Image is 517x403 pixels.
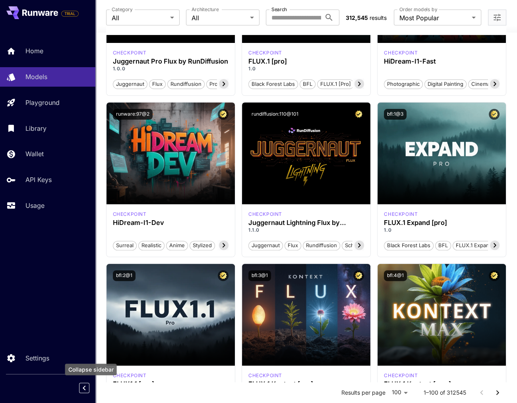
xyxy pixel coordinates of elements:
[25,149,44,159] p: Wallet
[113,211,147,218] p: checkpoint
[248,211,282,218] p: checkpoint
[453,242,509,250] span: FLUX.1 Expand [pro]
[285,240,301,250] button: flux
[218,109,228,120] button: Certified Model – Vetted for best performance and includes a commercial license.
[168,80,204,88] span: rundiffusion
[192,6,219,13] label: Architecture
[384,79,423,89] button: Photographic
[424,79,467,89] button: Digital Painting
[384,49,418,56] div: HiDream Fast
[248,49,282,56] div: fluxpro
[249,242,283,250] span: juggernaut
[112,13,167,23] span: All
[113,240,137,250] button: Surreal
[341,389,385,397] p: Results per page
[25,98,60,107] p: Playground
[206,79,221,89] button: pro
[300,79,316,89] button: BFL
[149,79,166,89] button: flux
[113,49,147,56] p: checkpoint
[490,385,505,401] button: Go to next page
[425,80,466,88] span: Digital Painting
[489,270,500,281] button: Certified Model – Vetted for best performance and includes a commercial license.
[113,80,147,88] span: juggernaut
[248,49,282,56] p: checkpoint
[248,65,364,72] p: 1.0
[79,383,89,393] button: Collapse sidebar
[399,6,437,13] label: Order models by
[112,6,133,13] label: Category
[435,240,451,250] button: BFL
[25,46,43,56] p: Home
[248,270,271,281] button: bfl:3@1
[384,242,433,250] span: Black Forest Labs
[113,65,228,72] p: 1.0.0
[303,240,340,250] button: rundiffusion
[192,13,247,23] span: All
[113,58,228,65] h3: Juggernaut Pro Flux by RunDiffusion
[61,9,79,18] span: Add your payment card to enable full platform functionality.
[388,387,411,398] div: 100
[453,240,509,250] button: FLUX.1 Expand [pro]
[149,80,165,88] span: flux
[113,219,228,227] h3: HiDream-I1-Dev
[167,79,205,89] button: rundiffusion
[300,80,315,88] span: BFL
[139,242,164,250] span: Realistic
[113,372,147,379] p: checkpoint
[113,79,147,89] button: juggernaut
[85,381,95,395] div: Collapse sidebar
[62,11,78,17] span: TRIAL
[353,109,364,120] button: Certified Model – Vetted for best performance and includes a commercial license.
[353,270,364,281] button: Certified Model – Vetted for best performance and includes a commercial license.
[25,72,47,81] p: Models
[384,240,434,250] button: Black Forest Labs
[248,240,283,250] button: juggernaut
[167,242,188,250] span: Anime
[423,389,466,397] p: 1–100 of 312545
[436,242,451,250] span: BFL
[342,242,366,250] span: schnell
[285,242,301,250] span: flux
[384,380,500,388] h3: FLUX.1 Kontext [max]
[384,211,418,218] div: fluxpro
[248,372,282,379] p: checkpoint
[370,14,387,21] span: results
[384,49,418,56] p: checkpoint
[489,109,500,120] button: Certified Model – Vetted for best performance and includes a commercial license.
[248,372,282,379] div: FLUX.1 Kontext [pro]
[113,372,147,379] div: fluxpro
[492,13,502,23] button: Open more filters
[113,270,136,281] button: bfl:2@1
[384,270,407,281] button: bfl:4@1
[384,58,500,65] div: HiDream-I1-Fast
[248,227,364,234] p: 1.1.0
[65,364,117,375] div: Collapse sidebar
[384,219,500,227] h3: FLUX.1 Expand [pro]
[166,240,188,250] button: Anime
[207,80,221,88] span: pro
[138,240,165,250] button: Realistic
[384,109,407,120] button: bfl:1@3
[248,58,364,65] h3: FLUX.1 [pro]
[318,80,354,88] span: FLUX.1 [pro]
[25,201,45,210] p: Usage
[248,219,364,227] h3: Juggernaut Lightning Flux by RunDiffusion
[384,211,418,218] p: checkpoint
[248,211,282,218] div: FLUX.1 D
[218,270,228,281] button: Certified Model – Vetted for best performance and includes a commercial license.
[113,380,228,388] div: FLUX1.1 [pro]
[384,80,422,88] span: Photographic
[249,80,298,88] span: Black Forest Labs
[113,211,147,218] div: HiDream Dev
[384,227,500,234] p: 1.0
[303,242,340,250] span: rundiffusion
[25,124,46,133] p: Library
[190,240,215,250] button: Stylized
